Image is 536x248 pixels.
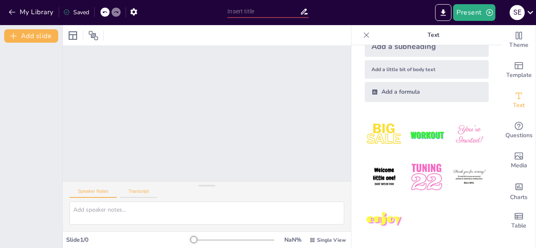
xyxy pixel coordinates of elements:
button: Add slide [4,29,58,43]
p: Text [373,25,494,45]
div: Get real-time input from your audience [502,115,536,146]
button: My Library [6,5,57,19]
button: S E [510,4,525,21]
span: Position [88,31,98,41]
div: Layout [66,29,80,42]
img: 2.jpeg [407,115,446,154]
div: Change the overall theme [502,25,536,55]
div: Add a subheading [365,36,489,57]
div: NaN % [283,236,303,244]
span: Text [513,101,525,110]
div: Add images, graphics, shapes or video [502,146,536,176]
img: 5.jpeg [407,158,446,197]
div: Add charts and graphs [502,176,536,206]
div: Add a formula [365,82,489,102]
span: Charts [510,193,528,202]
span: Media [511,161,527,170]
div: Saved [63,8,89,16]
span: Template [506,71,532,80]
img: 7.jpeg [365,200,404,239]
img: 3.jpeg [450,115,489,154]
span: Questions [505,131,533,140]
img: 1.jpeg [365,115,404,154]
span: Table [511,221,526,230]
button: Transcript [120,189,157,198]
input: Insert title [227,5,299,18]
img: 6.jpeg [450,158,489,197]
button: Present [453,4,495,21]
span: Theme [509,41,528,50]
span: Single View [317,237,346,243]
div: Add text boxes [502,85,536,115]
div: Add a table [502,206,536,236]
div: S E [510,5,525,20]
button: Speaker Notes [70,189,117,198]
div: Add a little bit of body text [365,60,489,79]
div: Add ready made slides [502,55,536,85]
button: Export to PowerPoint [435,4,451,21]
img: 4.jpeg [365,158,404,197]
div: Slide 1 / 0 [66,236,194,244]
